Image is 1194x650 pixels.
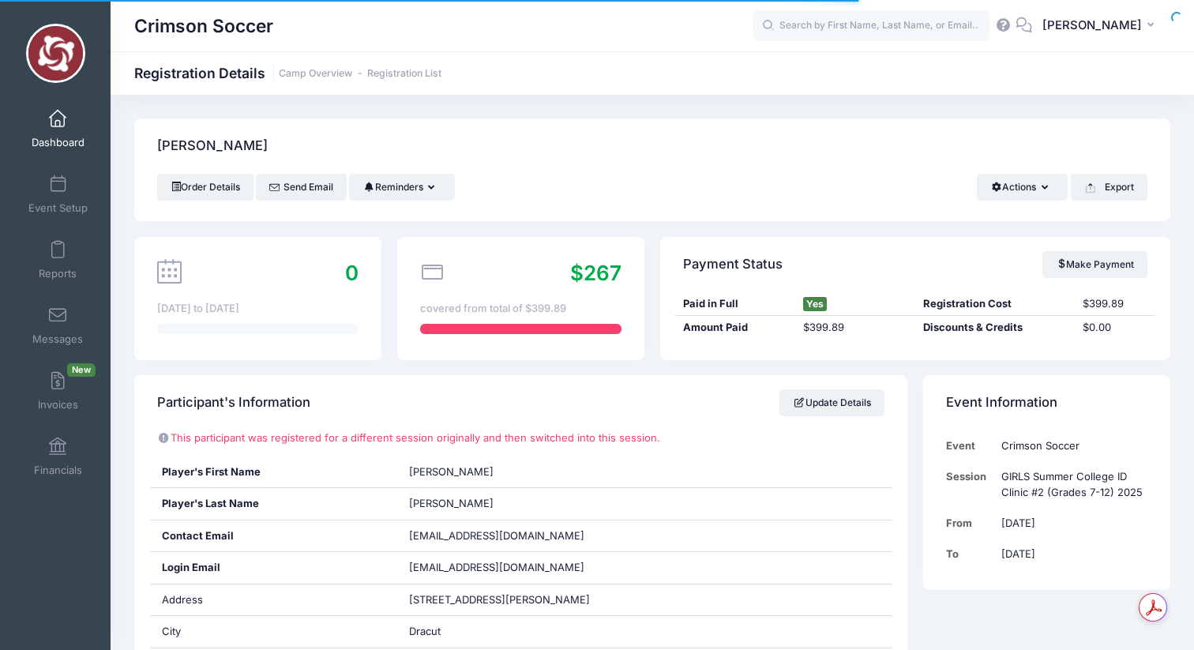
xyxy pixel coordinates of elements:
[279,68,352,80] a: Camp Overview
[675,296,795,312] div: Paid in Full
[915,320,1075,336] div: Discounts & Credits
[157,381,310,426] h4: Participant's Information
[150,488,397,520] div: Player's Last Name
[994,539,1147,569] td: [DATE]
[367,68,441,80] a: Registration List
[349,174,454,201] button: Reminders
[946,381,1057,426] h4: Event Information
[1042,251,1147,278] a: Make Payment
[1075,320,1155,336] div: $0.00
[1075,296,1155,312] div: $399.89
[21,167,96,222] a: Event Setup
[21,429,96,484] a: Financials
[779,389,884,416] a: Update Details
[157,301,359,317] div: [DATE] to [DATE]
[157,430,884,446] p: This participant was registered for a different session originally and then switched into this se...
[67,363,96,377] span: New
[675,320,795,336] div: Amount Paid
[32,136,84,149] span: Dashboard
[409,560,606,576] span: [EMAIL_ADDRESS][DOMAIN_NAME]
[977,174,1068,201] button: Actions
[345,261,359,285] span: 0
[157,124,268,169] h4: [PERSON_NAME]
[21,101,96,156] a: Dashboard
[753,10,989,42] input: Search by First Name, Last Name, or Email...
[150,616,397,648] div: City
[26,24,85,83] img: Crimson Soccer
[32,333,83,346] span: Messages
[570,261,621,285] span: $267
[150,584,397,616] div: Address
[409,625,441,637] span: Dracut
[21,363,96,419] a: InvoicesNew
[157,174,253,201] a: Order Details
[256,174,347,201] a: Send Email
[134,8,273,44] h1: Crimson Soccer
[150,552,397,584] div: Login Email
[994,508,1147,539] td: [DATE]
[409,465,494,478] span: [PERSON_NAME]
[409,593,590,606] span: [STREET_ADDRESS][PERSON_NAME]
[946,430,994,461] td: Event
[1071,174,1147,201] button: Export
[34,464,82,477] span: Financials
[683,242,783,287] h4: Payment Status
[28,201,88,215] span: Event Setup
[994,430,1147,461] td: Crimson Soccer
[39,267,77,280] span: Reports
[795,320,915,336] div: $399.89
[1032,8,1170,44] button: [PERSON_NAME]
[915,296,1075,312] div: Registration Cost
[946,508,994,539] td: From
[409,497,494,509] span: [PERSON_NAME]
[21,232,96,287] a: Reports
[946,539,994,569] td: To
[409,529,584,542] span: [EMAIL_ADDRESS][DOMAIN_NAME]
[38,398,78,411] span: Invoices
[946,461,994,508] td: Session
[150,457,397,488] div: Player's First Name
[134,65,441,81] h1: Registration Details
[21,298,96,353] a: Messages
[420,301,621,317] div: covered from total of $399.89
[1042,17,1142,34] span: [PERSON_NAME]
[150,520,397,552] div: Contact Email
[803,297,827,311] span: Yes
[994,461,1147,508] td: GIRLS Summer College ID Clinic #2 (Grades 7-12) 2025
